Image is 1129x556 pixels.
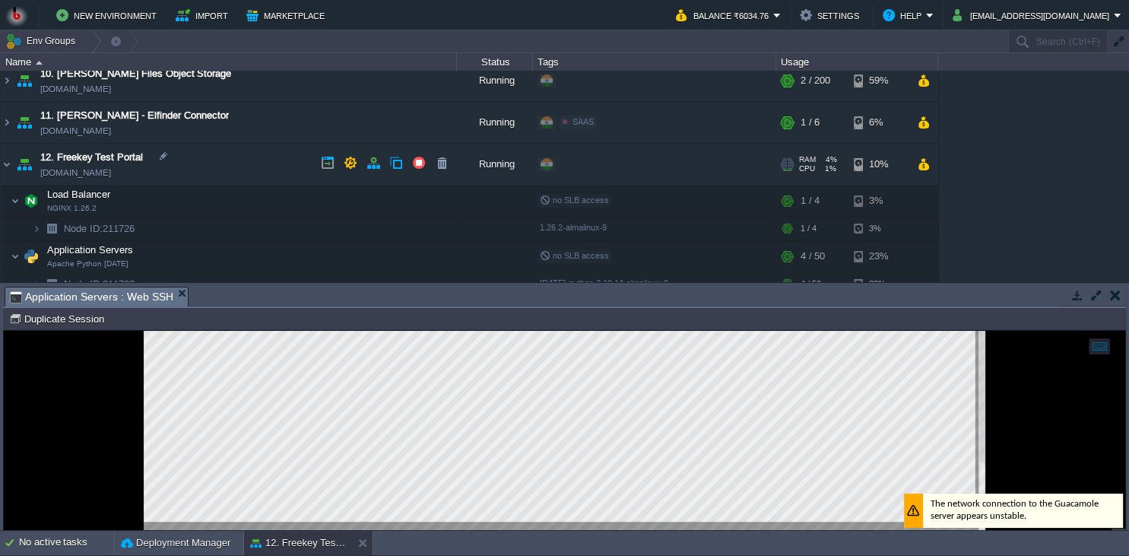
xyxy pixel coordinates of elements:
a: [DOMAIN_NAME] [40,123,111,138]
img: AMDAwAAAACH5BAEAAAAALAAAAAABAAEAAAICRAEAOw== [11,241,20,272]
img: AMDAwAAAACH5BAEAAAAALAAAAAABAAEAAAICRAEAOw== [1,102,13,143]
img: AMDAwAAAACH5BAEAAAAALAAAAAABAAEAAAICRAEAOw== [14,60,35,101]
button: [EMAIL_ADDRESS][DOMAIN_NAME] [953,6,1114,24]
span: 211728 [62,278,137,291]
img: AMDAwAAAACH5BAEAAAAALAAAAAABAAEAAAICRAEAOw== [21,241,42,272]
span: CPU [799,164,815,173]
img: AMDAwAAAACH5BAEAAAAALAAAAAABAAEAAAICRAEAOw== [41,272,62,296]
a: [DOMAIN_NAME] [40,165,111,180]
a: Load BalancerNGINX 1.26.2 [46,189,113,200]
img: AMDAwAAAACH5BAEAAAAALAAAAAABAAEAAAICRAEAOw== [32,272,41,296]
span: NGINX 1.26.2 [47,204,97,213]
a: Node ID:211726 [62,222,137,235]
button: Duplicate Session [9,312,109,326]
button: Import [176,6,233,24]
button: Settings [800,6,864,24]
img: AMDAwAAAACH5BAEAAAAALAAAAAABAAEAAAICRAEAOw== [1,144,13,185]
span: RAM [799,155,816,164]
img: AMDAwAAAACH5BAEAAAAALAAAAAABAAEAAAICRAEAOw== [14,102,35,143]
a: Node ID:211728 [62,278,137,291]
div: 3% [854,217,903,240]
div: 3% [854,186,903,216]
div: Running [457,144,533,185]
div: 6% [854,102,903,143]
div: 23% [854,241,903,272]
span: Application Servers [46,243,135,256]
span: Apache Python [DATE] [47,259,128,268]
div: Running [457,102,533,143]
a: 10. [PERSON_NAME] Files Object Storage [40,66,231,81]
span: Node ID: [64,278,103,290]
a: 11. [PERSON_NAME] - Elfinder Connector [40,108,229,123]
div: No active tasks [19,531,114,555]
div: Running [457,60,533,101]
span: SAAS [572,117,594,126]
div: 2 / 200 [801,60,830,101]
div: 23% [854,272,903,296]
button: Balance ₹6034.76 [676,6,773,24]
img: Bitss Techniques [5,4,28,27]
div: 59% [854,60,903,101]
button: Marketplace [246,6,329,24]
a: [DOMAIN_NAME] [40,81,111,97]
span: 1.26.2-almalinux-9 [540,223,607,232]
div: Usage [777,53,937,71]
div: Tags [534,53,775,71]
button: New Environment [56,6,161,24]
span: 1% [821,164,836,173]
img: AMDAwAAAACH5BAEAAAAALAAAAAABAAEAAAICRAEAOw== [41,217,62,240]
img: AMDAwAAAACH5BAEAAAAALAAAAAABAAEAAAICRAEAOw== [1,60,13,101]
span: 4% [822,155,837,164]
img: AMDAwAAAACH5BAEAAAAALAAAAAABAAEAAAICRAEAOw== [11,186,20,216]
button: 12. Freekey Test Portal [250,535,346,551]
img: AMDAwAAAACH5BAEAAAAALAAAAAABAAEAAAICRAEAOw== [32,217,41,240]
div: 1 / 4 [801,186,820,216]
span: no SLB access [540,195,609,205]
div: 1 / 6 [801,102,820,143]
span: [DATE]-python-3.10.14-almalinux-9 [540,278,668,288]
span: Load Balancer [46,188,113,201]
img: AMDAwAAAACH5BAEAAAAALAAAAAABAAEAAAICRAEAOw== [14,144,35,185]
div: Status [458,53,532,71]
div: Name [2,53,456,71]
img: AMDAwAAAACH5BAEAAAAALAAAAAABAAEAAAICRAEAOw== [21,186,42,216]
span: no SLB access [540,251,609,260]
div: The network connection to the Guacamole server appears unstable. [900,163,1119,197]
span: 211726 [62,222,137,235]
span: Node ID: [64,223,103,234]
span: Application Servers : Web SSH [10,288,173,307]
button: Help [883,6,926,24]
a: 12. Freekey Test Portal [40,150,143,165]
div: 10% [854,144,903,185]
div: 4 / 50 [801,241,825,272]
img: AMDAwAAAACH5BAEAAAAALAAAAAABAAEAAAICRAEAOw== [36,61,43,65]
button: Env Groups [5,30,81,52]
div: 1 / 4 [801,217,817,240]
div: 4 / 50 [801,272,821,296]
a: Application ServersApache Python [DATE] [46,244,135,256]
button: Deployment Manager [121,535,230,551]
